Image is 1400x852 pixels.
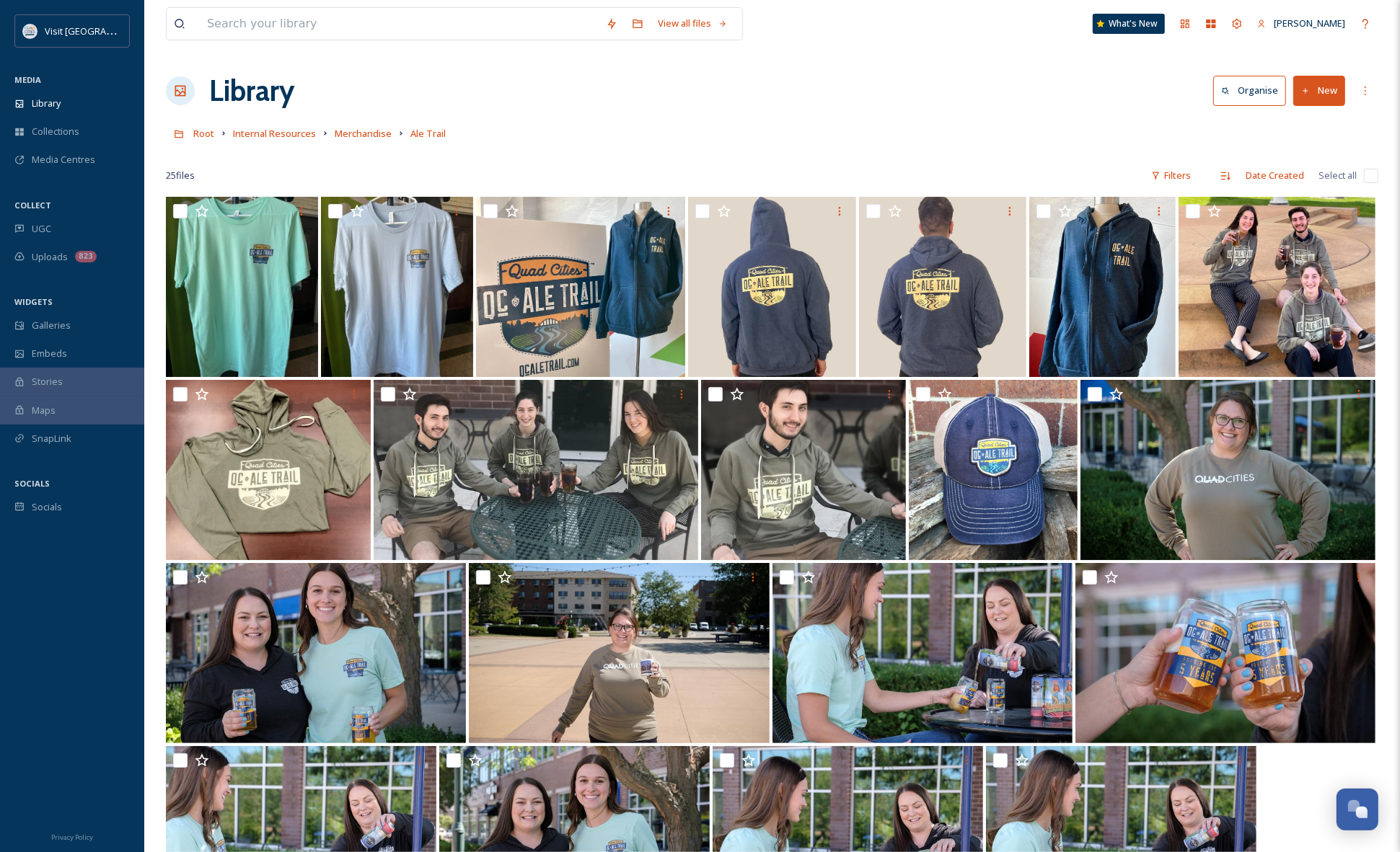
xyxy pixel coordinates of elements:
[193,125,214,142] a: Root
[1075,563,1375,743] img: DSCF6092.jpg
[32,375,63,389] span: Stories
[335,125,392,142] a: Merchandise
[233,127,316,140] span: Internal Resources
[75,251,97,262] div: 823
[32,319,71,332] span: Galleries
[1029,197,1176,377] img: QC Ale Trail hoodie (front).jpg
[1274,17,1345,30] span: [PERSON_NAME]
[233,125,316,142] a: Internal Resources
[1318,169,1357,182] span: Select all
[1337,789,1378,830] button: Open Chat
[51,833,93,842] span: Privacy Policy
[651,9,735,37] a: View all files
[166,380,371,560] img: AleTrailSweatshirt_2.jpg
[772,563,1073,743] img: DSCF6066.jpg
[51,827,93,845] a: Privacy Policy
[410,125,446,142] a: Ale Trail
[32,222,51,236] span: UGC
[859,197,1026,377] img: QC Ale Trail hoodie down (back).jpg
[410,127,446,140] span: Ale Trail
[32,250,68,264] span: Uploads
[14,296,53,307] span: WIDGETS
[688,197,855,377] img: QC Ale Trail hoodie up (back).jpg
[1238,161,1311,190] div: Date Created
[166,197,318,377] img: Green Ale Trail.jpg
[1080,380,1375,560] img: Puff Sweatshirt.jpg
[374,380,698,560] img: AleTrailSweatshirt_Group.jpg
[32,404,56,417] span: Maps
[1179,197,1375,377] img: AleTrailSweatshirt_Group2.jpg
[166,169,195,182] span: 25 file s
[335,127,392,140] span: Merchandise
[45,24,157,37] span: Visit [GEOGRAPHIC_DATA]
[32,500,62,514] span: Socials
[209,69,294,112] a: Library
[32,153,95,167] span: Media Centres
[14,200,51,210] span: COLLECT
[469,563,769,743] img: Puff sweatshirt 2.jpg
[23,24,38,38] img: QCCVB_VISIT_vert_logo_4c_tagline_122019.svg
[701,380,906,560] img: AleTrailSweatshirt_Single.jpg
[476,197,685,377] img: QC Ale Trail hoodie with sign (front).jpg
[32,97,61,110] span: Library
[1213,76,1286,105] button: Organise
[14,478,50,489] span: SOCIALS
[32,347,67,360] span: Embeds
[1144,161,1198,190] div: Filters
[1250,9,1352,37] a: [PERSON_NAME]
[321,197,473,377] img: Blue Ale Trail.jpg
[193,127,214,140] span: Root
[909,380,1078,560] img: Hat_Front_1024x1024@2x.jpg
[166,563,466,743] img: DSCF6108.jpg
[1293,76,1345,105] button: New
[32,432,71,445] span: SnapLink
[32,125,79,138] span: Collections
[14,74,41,85] span: MEDIA
[1093,14,1165,34] a: What's New
[200,8,599,40] input: Search your library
